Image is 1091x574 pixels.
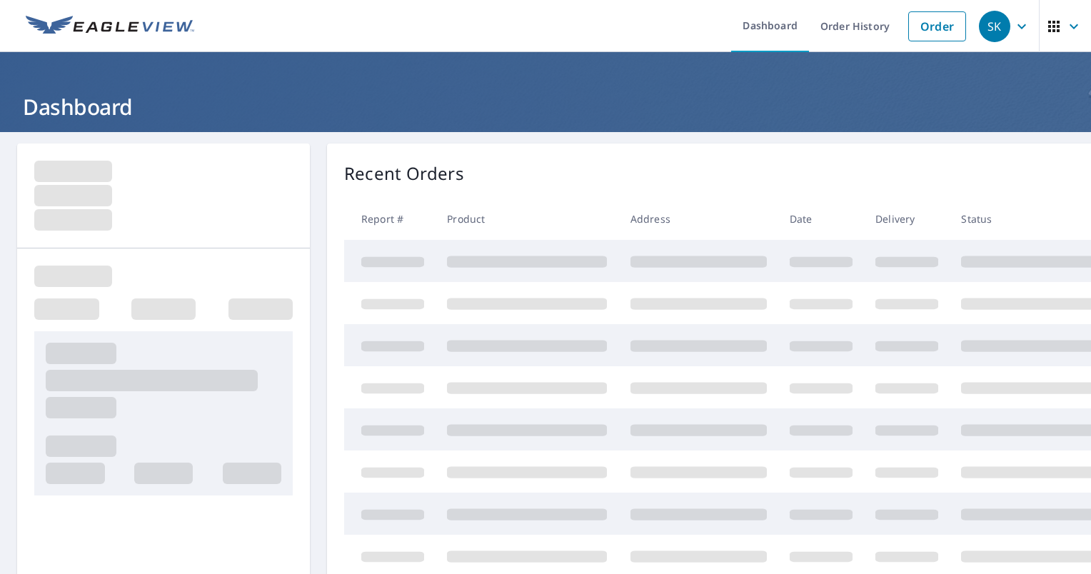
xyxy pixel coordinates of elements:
h1: Dashboard [17,92,1074,121]
th: Date [778,198,864,240]
th: Delivery [864,198,950,240]
th: Product [436,198,618,240]
th: Address [619,198,778,240]
img: EV Logo [26,16,194,37]
a: Order [908,11,966,41]
p: Recent Orders [344,161,464,186]
div: SK [979,11,1010,42]
th: Report # [344,198,436,240]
